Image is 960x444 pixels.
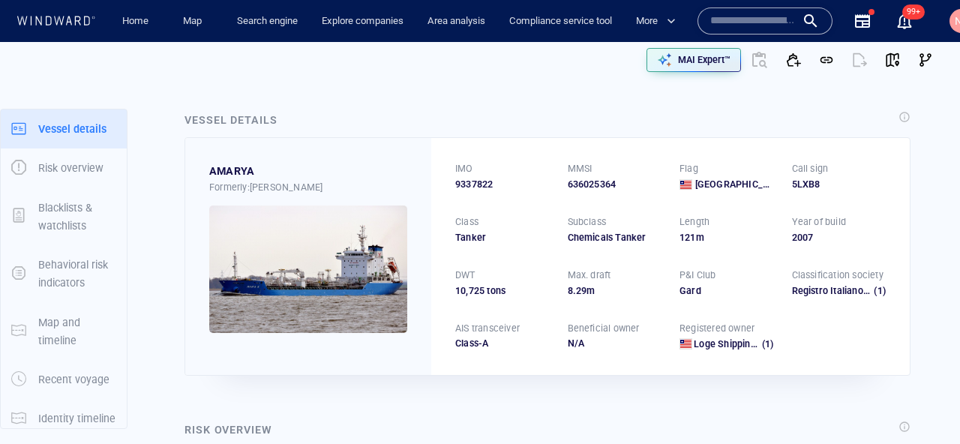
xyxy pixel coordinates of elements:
p: Vessel details [38,120,106,138]
p: Call sign [792,162,829,175]
p: Length [679,215,709,229]
button: More [630,8,688,34]
p: Blacklists & watchlists [38,199,116,235]
button: Behavioral risk indicators [1,245,127,303]
a: Map [177,8,213,34]
button: Map and timeline [1,303,127,361]
button: Visual Link Analysis [909,43,942,76]
div: Tanker [455,231,550,244]
p: Subclass [568,215,607,229]
button: Blacklists & watchlists [1,188,127,246]
span: 121 [679,232,696,243]
a: Map and timeline [1,323,127,337]
p: MMSI [568,162,592,175]
button: Map [171,8,219,34]
div: Registro Italiano Navale (RINA) [792,284,872,298]
p: Flag [679,162,698,175]
p: Class [455,215,478,229]
p: MAI Expert™ [678,53,730,67]
div: Registro Italiano Navale (RINA) [792,284,886,298]
span: [GEOGRAPHIC_DATA] [695,178,774,191]
a: Blacklists & watchlists [1,208,127,223]
div: Gard [679,284,774,298]
div: AMARYA [209,162,254,180]
div: Vessel details [184,111,277,129]
p: Year of build [792,215,847,229]
span: Class-A [455,337,488,349]
a: Vessel details [1,121,127,135]
span: 9337822 [455,178,493,191]
p: AIS transceiver [455,322,520,335]
span: More [636,13,676,30]
button: Home [111,8,159,34]
span: m [586,285,595,296]
a: Behavioral risk indicators [1,266,127,280]
p: Max. draft [568,268,611,282]
p: Behavioral risk indicators [38,256,116,292]
span: 29 [576,285,586,296]
p: Risk overview [38,159,103,177]
button: Identity timeline [1,399,127,438]
button: Vessel details [1,109,127,148]
a: Area analysis [421,8,491,34]
a: Loge Shipping Company (1) [694,337,773,351]
div: Formerly: [PERSON_NAME] [209,181,407,194]
div: 5LXB8 [792,178,886,191]
p: Identity timeline [38,409,115,427]
a: Home [116,8,154,34]
span: (1) [871,284,886,298]
div: Chemicals Tanker [568,231,662,244]
p: DWT [455,268,475,282]
button: View on map [876,43,909,76]
p: Beneficial owner [568,322,640,335]
p: Map and timeline [38,313,116,350]
a: Search engine [231,8,304,34]
p: Registered owner [679,322,754,335]
p: Recent voyage [38,370,109,388]
span: (1) [760,337,774,351]
div: 636025364 [568,178,662,191]
a: Recent voyage [1,372,127,386]
button: MAI Expert™ [646,48,741,72]
span: . [573,285,576,296]
p: P&I Club [679,268,716,282]
span: N/A [568,337,585,349]
iframe: Chat [896,376,949,433]
span: 8 [568,285,573,296]
img: 5905c34a8c5dde58584a830c_0 [209,205,407,333]
a: Risk overview [1,160,127,175]
span: m [696,232,704,243]
button: Add to vessel list [777,43,810,76]
a: Compliance service tool [503,8,618,34]
button: Get link [810,43,843,76]
a: Explore companies [316,8,409,34]
div: Notification center [895,12,913,30]
p: IMO [455,162,473,175]
p: Classification society [792,268,883,282]
span: 99+ [902,4,925,19]
a: Identity timeline [1,411,127,425]
span: Loge Shipping Company [694,338,799,349]
div: 2007 [792,231,886,244]
button: Risk overview [1,148,127,187]
button: Recent voyage [1,360,127,399]
div: Risk overview [184,421,272,439]
button: 99+ [886,3,922,39]
div: 10,725 tons [455,284,550,298]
